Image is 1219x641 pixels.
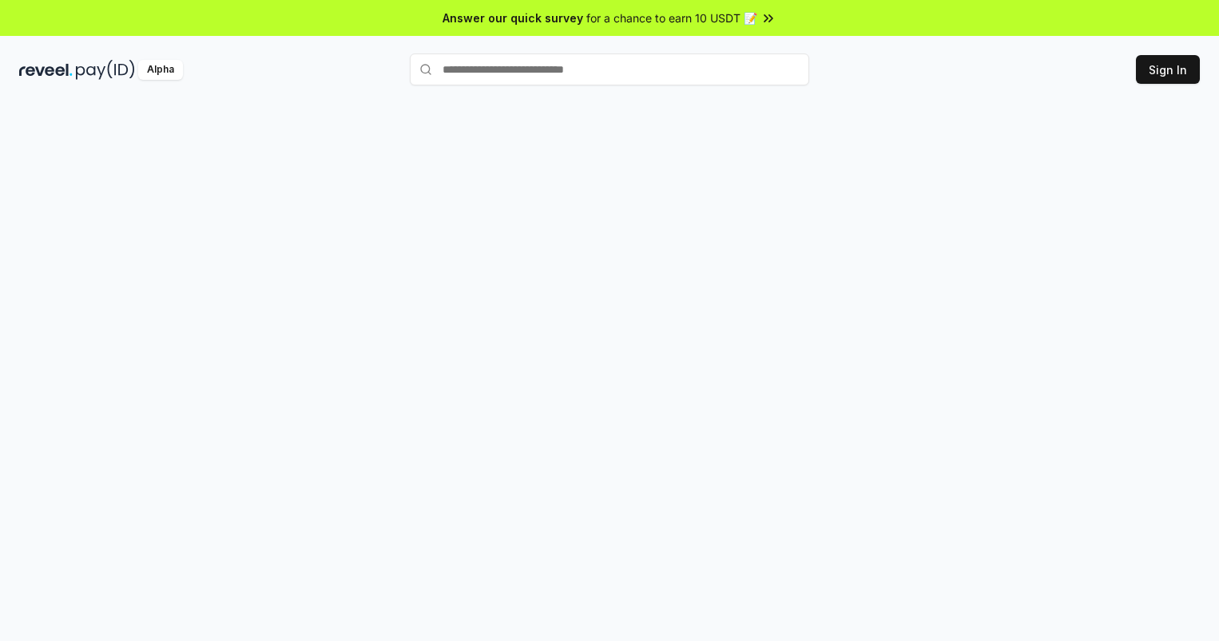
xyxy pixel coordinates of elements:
img: pay_id [76,60,135,80]
div: Alpha [138,60,183,80]
button: Sign In [1136,55,1200,84]
span: Answer our quick survey [443,10,583,26]
span: for a chance to earn 10 USDT 📝 [586,10,757,26]
img: reveel_dark [19,60,73,80]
